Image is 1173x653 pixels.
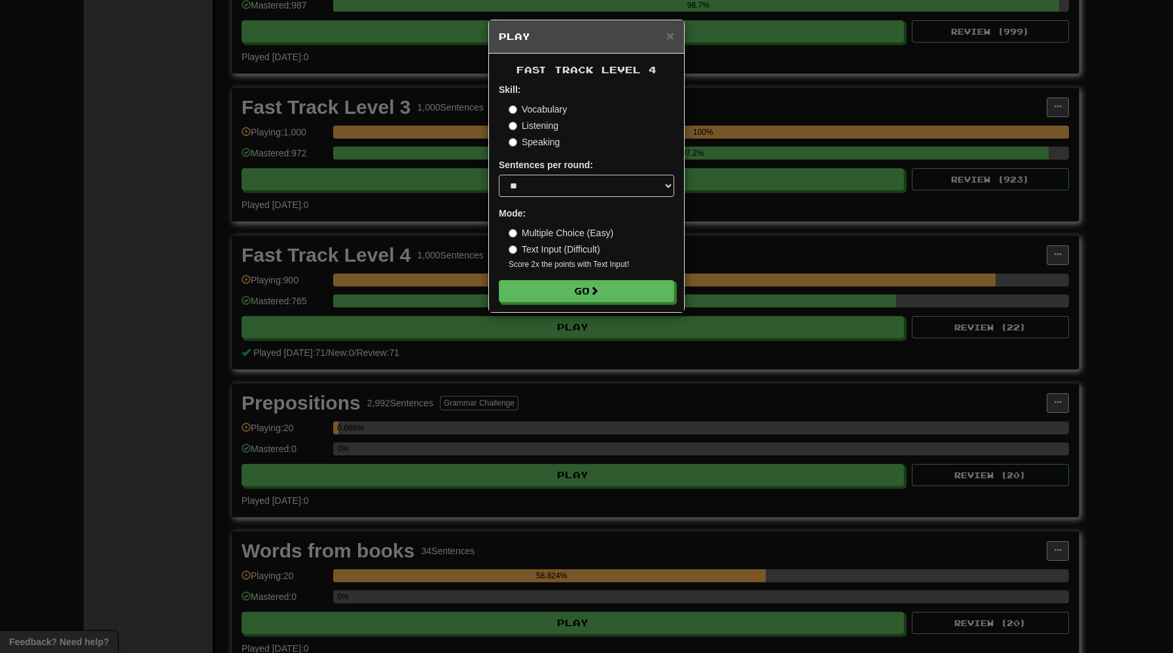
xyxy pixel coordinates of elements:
input: Text Input (Difficult) [509,245,517,254]
small: Score 2x the points with Text Input ! [509,259,674,270]
button: Go [499,280,674,302]
strong: Skill: [499,84,520,95]
h5: Play [499,30,674,43]
input: Listening [509,122,517,130]
strong: Mode: [499,208,526,219]
label: Multiple Choice (Easy) [509,226,613,239]
span: Fast Track Level 4 [516,64,657,75]
label: Listening [509,119,558,132]
input: Vocabulary [509,105,517,114]
span: × [666,28,674,43]
label: Speaking [509,135,560,149]
button: Close [666,29,674,43]
input: Multiple Choice (Easy) [509,229,517,238]
label: Text Input (Difficult) [509,243,600,256]
label: Vocabulary [509,103,567,116]
input: Speaking [509,138,517,147]
label: Sentences per round: [499,158,593,171]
